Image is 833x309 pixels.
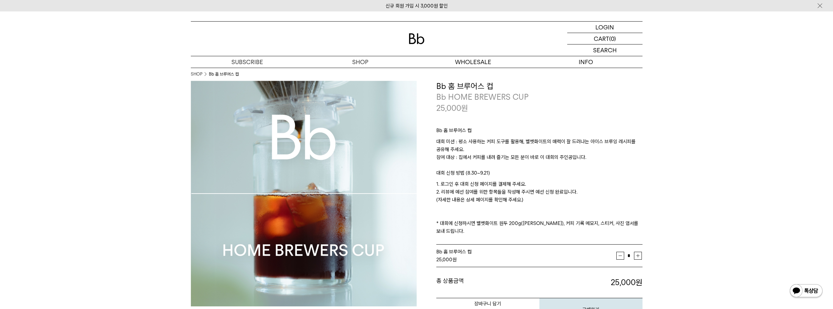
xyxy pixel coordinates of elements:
p: 1. 로그인 후 대회 신청 페이지를 결제해 주세요. 2. 리뷰에 예선 참여를 위한 항목들을 작성해 주시면 예선 신청 완료입니다. (자세한 내용은 상세 페이지를 확인해 주세요.... [436,180,643,235]
img: 카카오톡 채널 1:1 채팅 버튼 [789,283,823,299]
a: SHOP [191,71,202,77]
b: 원 [636,278,643,287]
p: 대회 미션 : 평소 사용하는 커피 도구를 활용해, 벨벳화이트의 매력이 잘 드러나는 아이스 브루잉 레시피를 공유해 주세요. 참여 대상 : 집에서 커피를 내려 즐기는 모든 분이 ... [436,138,643,169]
p: 25,000 [436,103,468,114]
span: Bb 홈 브루어스 컵 [436,249,472,255]
p: INFO [530,56,643,68]
p: Bb 홈 브루어스 컵 [436,127,643,138]
strong: 25,000 [611,278,643,287]
span: 원 [461,103,468,113]
p: SEARCH [593,44,617,56]
a: 신규 회원 가입 시 3,000원 할인 [386,3,448,9]
p: Bb HOME BREWERS CUP [436,92,643,103]
a: SUBSCRIBE [191,56,304,68]
p: (0) [609,33,616,44]
img: 로고 [409,33,425,44]
button: 증가 [634,252,642,260]
a: SHOP [304,56,417,68]
p: 대회 신청 방법 (8.30~9.21) [436,169,643,180]
h3: Bb 홈 브루어스 컵 [436,81,643,92]
dt: 총 상품금액 [436,277,539,288]
p: LOGIN [595,22,614,33]
img: Bb 홈 브루어스 컵 [191,81,417,306]
a: LOGIN [567,22,643,33]
strong: 25,000 [436,257,452,263]
div: 원 [436,256,616,264]
p: CART [594,33,609,44]
button: 감소 [616,252,624,260]
li: Bb 홈 브루어스 컵 [209,71,239,77]
a: CART (0) [567,33,643,44]
p: WHOLESALE [417,56,530,68]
